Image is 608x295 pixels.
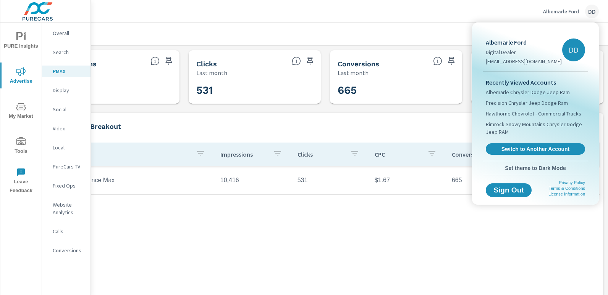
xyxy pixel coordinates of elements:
p: Digital Dealer [486,48,562,56]
button: Sign Out [486,183,532,197]
button: Set theme to Dark Mode [483,161,588,175]
span: Albemarle Chrysler Dodge Jeep Ram [486,88,570,96]
a: Switch to Another Account [486,143,585,155]
span: Sign Out [492,187,526,194]
div: DD [562,38,585,61]
span: Precision Chrysler Jeep Dodge Ram [486,99,568,107]
a: Privacy Policy [559,180,585,185]
span: Set theme to Dark Mode [486,165,585,172]
p: Albemarle Ford [486,38,562,47]
p: Recently Viewed Accounts [486,78,585,87]
p: [EMAIL_ADDRESS][DOMAIN_NAME] [486,58,562,65]
a: Terms & Conditions [549,186,585,191]
span: Rimrock Snowy Mountains Chrysler Dodge Jeep RAM [486,120,585,136]
a: License Information [548,192,585,196]
span: Hawthorne Chevrolet - Commercial Trucks [486,110,581,117]
span: Switch to Another Account [490,146,581,152]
